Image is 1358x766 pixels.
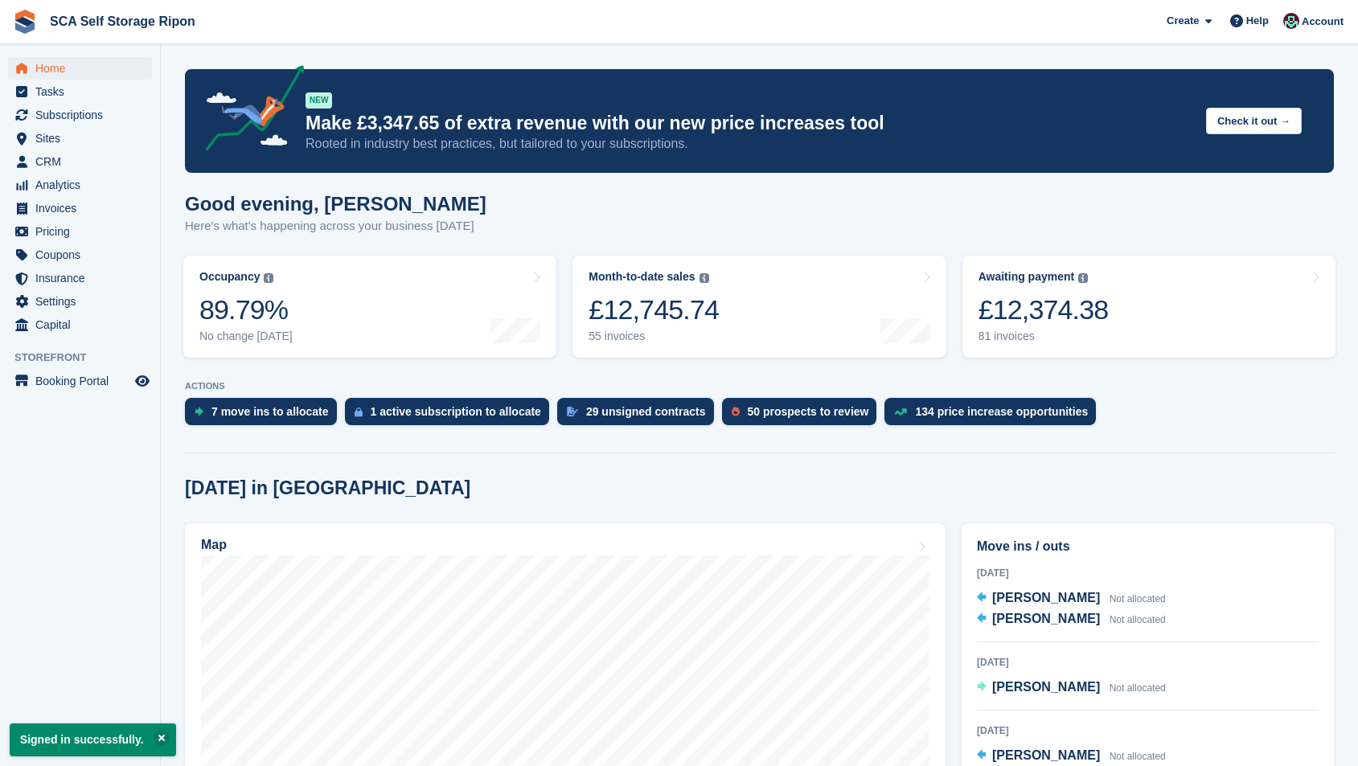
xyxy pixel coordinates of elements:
span: Create [1167,13,1199,29]
a: menu [8,57,152,80]
span: Invoices [35,197,132,219]
a: Month-to-date sales £12,745.74 55 invoices [572,256,946,358]
span: Storefront [14,350,160,366]
a: menu [8,313,152,336]
span: Help [1246,13,1269,29]
span: Pricing [35,220,132,243]
div: 29 unsigned contracts [586,405,706,418]
div: £12,745.74 [589,293,719,326]
p: Signed in successfully. [10,723,176,756]
a: 29 unsigned contracts [557,398,722,433]
span: Sites [35,127,132,150]
a: menu [8,267,152,289]
span: Settings [35,290,132,313]
img: Sam Chapman [1283,13,1299,29]
a: [PERSON_NAME] Not allocated [977,588,1166,609]
a: Awaiting payment £12,374.38 81 invoices [962,256,1335,358]
a: 1 active subscription to allocate [345,398,557,433]
div: 55 invoices [589,330,719,343]
a: Occupancy 89.79% No change [DATE] [183,256,556,358]
a: menu [8,104,152,126]
a: menu [8,290,152,313]
span: Account [1302,14,1344,30]
a: menu [8,127,152,150]
span: [PERSON_NAME] [992,748,1100,762]
div: [DATE] [977,566,1319,580]
span: Tasks [35,80,132,103]
img: prospect-51fa495bee0391a8d652442698ab0144808aea92771e9ea1ae160a38d050c398.svg [732,407,740,416]
p: Make £3,347.65 of extra revenue with our new price increases tool [306,112,1193,135]
a: SCA Self Storage Ripon [43,8,202,35]
span: Not allocated [1110,614,1166,625]
a: menu [8,244,152,266]
span: Not allocated [1110,682,1166,694]
h1: Good evening, [PERSON_NAME] [185,193,486,215]
div: 50 prospects to review [748,405,869,418]
div: £12,374.38 [978,293,1109,326]
span: [PERSON_NAME] [992,591,1100,604]
a: Preview store [133,371,152,391]
div: [DATE] [977,723,1319,738]
span: [PERSON_NAME] [992,612,1100,625]
p: Here's what's happening across your business [DATE] [185,217,486,236]
h2: [DATE] in [GEOGRAPHIC_DATA] [185,477,470,499]
div: 1 active subscription to allocate [371,405,541,418]
div: 7 move ins to allocate [211,405,329,418]
img: active_subscription_to_allocate_icon-d502201f5373d7db506a760aba3b589e785aa758c864c3986d89f69b8ff3... [355,407,363,417]
div: Month-to-date sales [589,270,695,284]
div: 81 invoices [978,330,1109,343]
span: Insurance [35,267,132,289]
div: 89.79% [199,293,293,326]
a: menu [8,220,152,243]
img: stora-icon-8386f47178a22dfd0bd8f6a31ec36ba5ce8667c1dd55bd0f319d3a0aa187defe.svg [13,10,37,34]
span: Capital [35,313,132,336]
span: Booking Portal [35,370,132,392]
img: icon-info-grey-7440780725fd019a000dd9b08b2336e03edf1995a4989e88bcd33f0948082b44.svg [264,273,273,283]
a: 50 prospects to review [722,398,885,433]
p: ACTIONS [185,381,1334,391]
div: No change [DATE] [199,330,293,343]
h2: Map [201,538,227,552]
span: Analytics [35,174,132,196]
span: Not allocated [1110,593,1166,604]
div: [DATE] [977,655,1319,670]
span: Subscriptions [35,104,132,126]
a: [PERSON_NAME] Not allocated [977,678,1166,698]
div: NEW [306,92,332,109]
img: move_ins_to_allocate_icon-fdf77a2bb77ea45bf5b3d319d69a93e2d87916cf1d5bf7949dd705db3b84f3ca.svg [195,407,203,416]
div: Awaiting payment [978,270,1075,284]
a: menu [8,150,152,173]
img: price-adjustments-announcement-icon-8257ccfd72463d97f412b2fc003d46551f7dbcb40ab6d574587a9cd5c0d94... [192,65,305,157]
span: Home [35,57,132,80]
span: Coupons [35,244,132,266]
h2: Move ins / outs [977,537,1319,556]
a: 134 price increase opportunities [884,398,1104,433]
button: Check it out → [1206,108,1302,134]
a: menu [8,174,152,196]
a: [PERSON_NAME] Not allocated [977,609,1166,630]
span: CRM [35,150,132,173]
a: menu [8,197,152,219]
img: icon-info-grey-7440780725fd019a000dd9b08b2336e03edf1995a4989e88bcd33f0948082b44.svg [700,273,709,283]
span: [PERSON_NAME] [992,680,1100,694]
a: menu [8,80,152,103]
div: 134 price increase opportunities [915,405,1088,418]
p: Rooted in industry best practices, but tailored to your subscriptions. [306,135,1193,153]
span: Not allocated [1110,751,1166,762]
a: menu [8,370,152,392]
a: 7 move ins to allocate [185,398,345,433]
img: contract_signature_icon-13c848040528278c33f63329250d36e43548de30e8caae1d1a13099fd9432cc5.svg [567,407,578,416]
div: Occupancy [199,270,260,284]
img: price_increase_opportunities-93ffe204e8149a01c8c9dc8f82e8f89637d9d84a8eef4429ea346261dce0b2c0.svg [894,408,907,416]
img: icon-info-grey-7440780725fd019a000dd9b08b2336e03edf1995a4989e88bcd33f0948082b44.svg [1078,273,1088,283]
